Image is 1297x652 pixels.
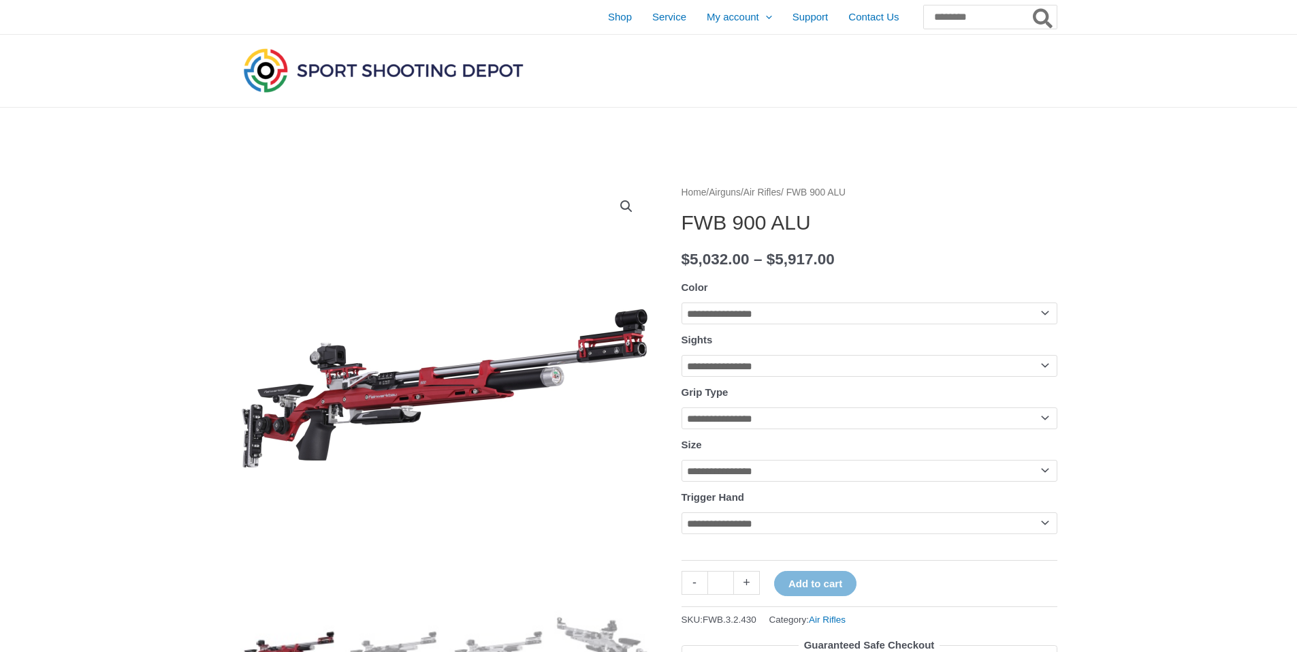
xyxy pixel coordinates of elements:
button: Add to cart [774,571,856,596]
label: Size [682,439,702,450]
img: FWB 900 ALU [240,184,649,593]
label: Color [682,281,708,293]
a: Airguns [709,187,741,198]
bdi: 5,917.00 [767,251,835,268]
nav: Breadcrumb [682,184,1057,202]
span: – [754,251,763,268]
a: Air Rifles [809,615,846,625]
a: Home [682,187,707,198]
button: Search [1030,5,1057,29]
span: Category: [769,611,846,628]
a: Air Rifles [743,187,781,198]
a: + [734,571,760,595]
span: $ [682,251,690,268]
label: Sights [682,334,713,345]
a: View full-screen image gallery [614,194,639,219]
bdi: 5,032.00 [682,251,750,268]
img: Sport Shooting Depot [240,45,526,95]
span: $ [767,251,775,268]
input: Product quantity [707,571,734,595]
span: SKU: [682,611,756,628]
a: - [682,571,707,595]
label: Trigger Hand [682,491,745,503]
label: Grip Type [682,386,728,398]
span: FWB.3.2.430 [703,615,756,625]
h1: FWB 900 ALU [682,211,1057,235]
